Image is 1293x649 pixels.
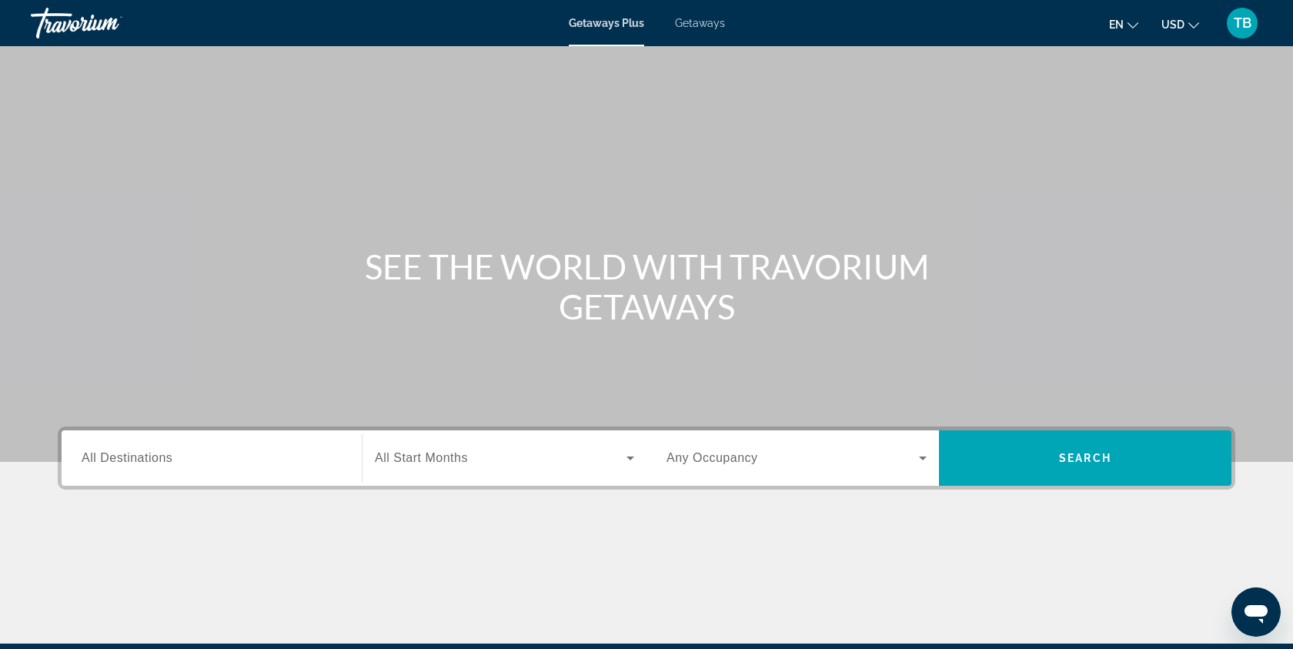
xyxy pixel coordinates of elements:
div: Search widget [62,430,1231,486]
h1: SEE THE WORLD WITH TRAVORIUM GETAWAYS [358,246,935,326]
span: TB [1234,15,1251,31]
button: Search [939,430,1231,486]
span: en [1109,18,1124,31]
span: USD [1161,18,1184,31]
span: All Destinations [82,451,172,464]
button: User Menu [1222,7,1262,39]
span: All Start Months [375,451,468,464]
input: Select destination [82,450,342,468]
a: Getaways [675,17,725,29]
span: Search [1059,452,1111,464]
iframe: Button to launch messaging window [1231,587,1281,637]
button: Change currency [1161,13,1199,35]
a: Travorium [31,3,185,43]
span: Any Occupancy [667,451,758,464]
button: Change language [1109,13,1138,35]
a: Getaways Plus [569,17,644,29]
